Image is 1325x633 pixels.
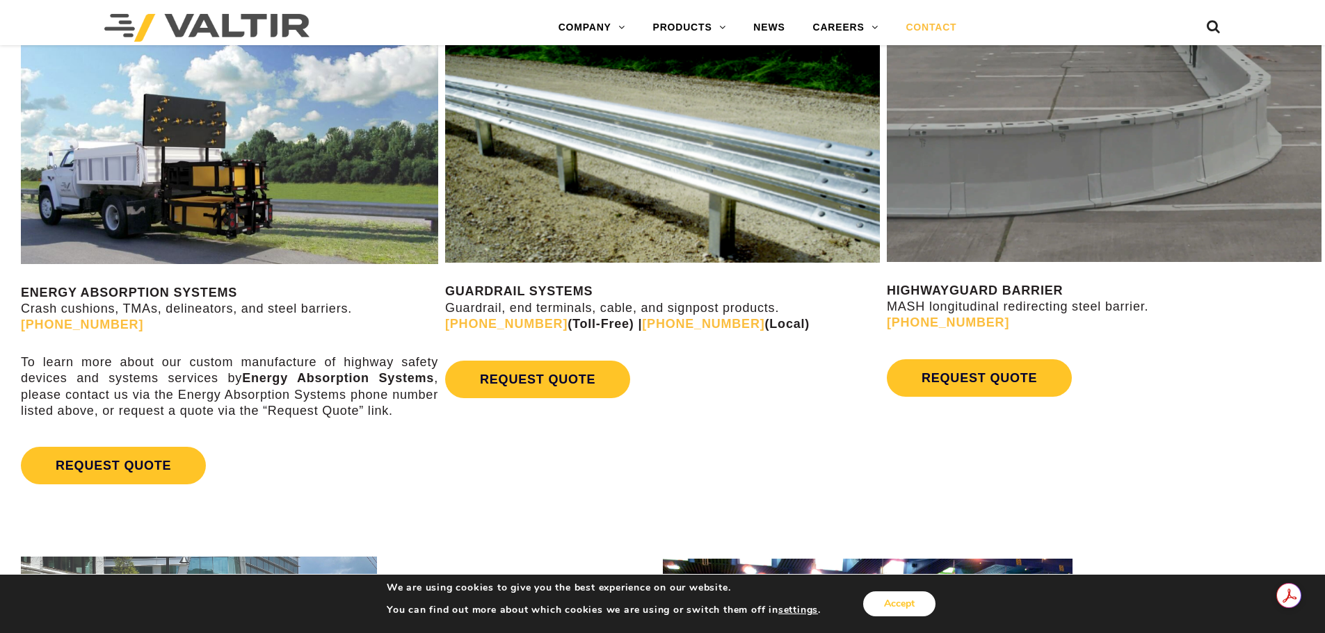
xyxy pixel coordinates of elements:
[445,284,593,298] strong: GUARDRAIL SYSTEMS
[445,44,880,263] img: Guardrail Contact Us Page Image
[887,359,1072,397] a: REQUEST QUOTE
[887,44,1322,261] img: Radius-Barrier-Section-Highwayguard3
[799,14,892,42] a: CAREERS
[21,286,237,299] strong: ENERGY ABSORPTION SYSTEMS
[387,604,821,616] p: You can find out more about which cookies we are using or switch them off in .
[387,582,821,594] p: We are using cookies to give you the best experience on our website.
[242,371,434,385] strong: Energy Absorption Systems
[545,14,639,42] a: COMPANY
[21,285,438,334] p: Crash cushions, TMAs, delineators, and steel barriers.
[863,591,935,616] button: Accept
[104,14,310,42] img: Valtir
[445,361,630,398] a: REQUEST QUOTE
[642,317,764,331] a: [PHONE_NUMBER]
[445,283,880,332] p: Guardrail, end terminals, cable, and signpost products.
[887,315,1009,329] a: [PHONE_NUMBER]
[778,604,818,616] button: settings
[445,317,568,331] a: [PHONE_NUMBER]
[21,354,438,420] p: To learn more about our custom manufacture of highway safety devices and systems services by , pl...
[739,14,798,42] a: NEWS
[639,14,740,42] a: PRODUCTS
[887,283,1322,331] p: MASH longitudinal redirecting steel barrier.
[445,317,810,331] strong: (Toll-Free) | (Local)
[21,44,438,263] img: SS180M Contact Us Page Image
[21,318,143,331] a: [PHONE_NUMBER]
[892,14,970,42] a: CONTACT
[21,447,206,484] a: REQUEST QUOTE
[887,283,1063,297] strong: HIGHWAYGUARD BARRIER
